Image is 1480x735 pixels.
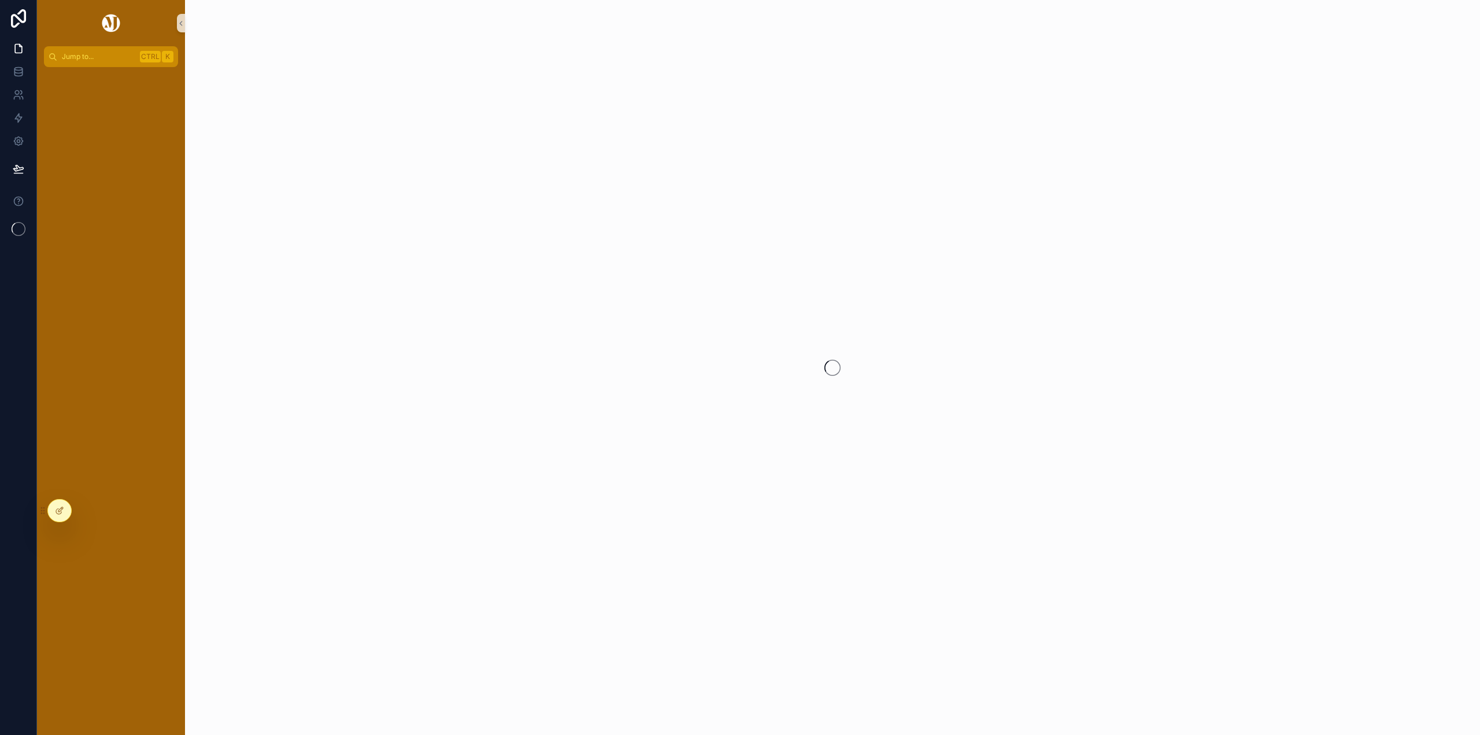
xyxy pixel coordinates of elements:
[37,67,185,88] div: scrollable content
[62,52,135,61] span: Jump to...
[100,14,122,32] img: App logo
[44,46,178,67] button: Jump to...CtrlK
[163,52,172,61] span: K
[140,51,161,62] span: Ctrl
